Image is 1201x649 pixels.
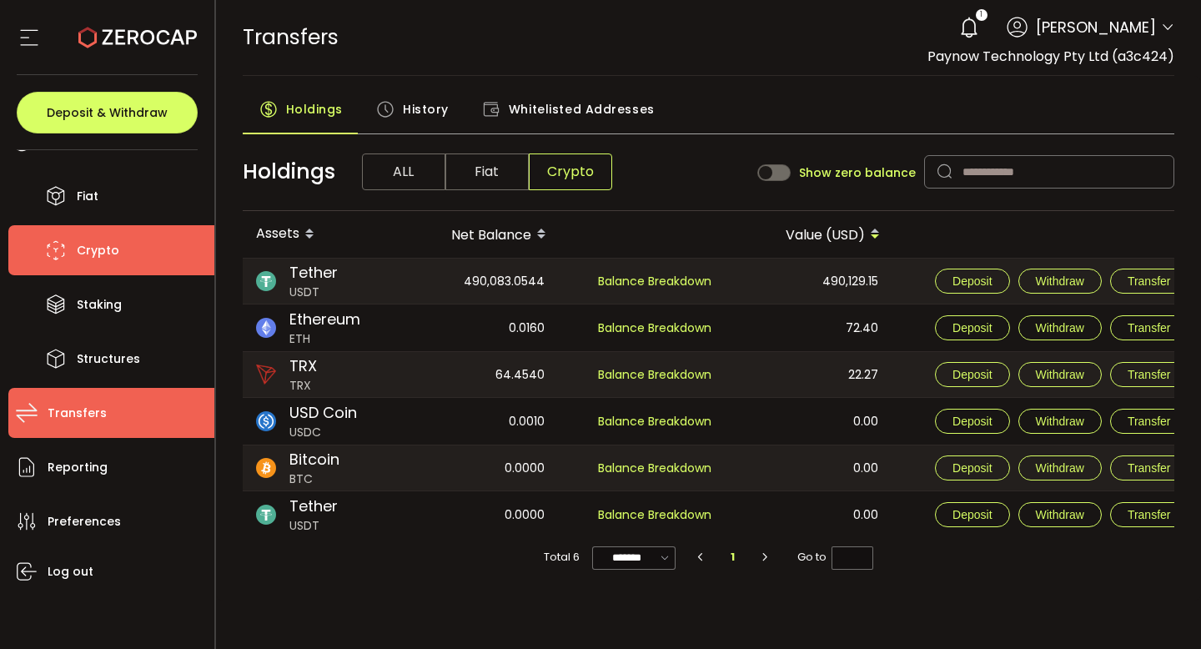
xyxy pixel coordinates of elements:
[289,330,360,348] span: ETH
[47,107,168,118] span: Deposit & Withdraw
[935,502,1009,527] button: Deposit
[952,274,992,288] span: Deposit
[718,546,748,569] li: 1
[726,220,893,249] div: Value (USD)
[544,546,580,569] span: Total 6
[952,368,992,381] span: Deposit
[289,424,357,441] span: USDC
[362,153,445,190] span: ALL
[445,153,529,190] span: Fiat
[598,273,711,289] span: Balance Breakdown
[48,560,93,584] span: Log out
[952,415,992,428] span: Deposit
[1128,368,1171,381] span: Transfer
[1018,502,1102,527] button: Withdraw
[77,239,119,263] span: Crypto
[393,220,560,249] div: Net Balance
[935,455,1009,480] button: Deposit
[17,92,198,133] button: Deposit & Withdraw
[1128,415,1171,428] span: Transfer
[1110,409,1188,434] button: Transfer
[726,259,892,304] div: 490,129.15
[393,398,558,445] div: 0.0010
[243,23,339,52] span: Transfers
[927,47,1174,66] span: Paynow Technology Pty Ltd (a3c424)
[48,510,121,534] span: Preferences
[1036,321,1084,335] span: Withdraw
[1110,455,1188,480] button: Transfer
[1018,455,1102,480] button: Withdraw
[726,398,892,445] div: 0.00
[256,505,276,525] img: usdt_portfolio.svg
[797,546,873,569] span: Go to
[935,269,1009,294] button: Deposit
[598,319,711,336] span: Balance Breakdown
[286,93,343,126] span: Holdings
[598,459,711,478] span: Balance Breakdown
[509,93,655,126] span: Whitelisted Addresses
[1036,415,1084,428] span: Withdraw
[952,461,992,475] span: Deposit
[1110,502,1188,527] button: Transfer
[256,318,276,338] img: eth_portfolio.svg
[393,445,558,491] div: 0.0000
[1110,269,1188,294] button: Transfer
[256,365,276,385] img: trx_portfolio.png
[980,9,982,21] span: 1
[726,445,892,491] div: 0.00
[1018,269,1102,294] button: Withdraw
[1018,409,1102,434] button: Withdraw
[726,304,892,351] div: 72.40
[1036,368,1084,381] span: Withdraw
[403,93,449,126] span: History
[289,448,339,470] span: Bitcoin
[77,184,98,209] span: Fiat
[77,293,122,317] span: Staking
[48,455,108,480] span: Reporting
[935,409,1009,434] button: Deposit
[1128,508,1171,521] span: Transfer
[256,458,276,478] img: btc_portfolio.svg
[289,470,339,488] span: BTC
[1036,461,1084,475] span: Withdraw
[1118,569,1201,649] iframe: Chat Widget
[1036,508,1084,521] span: Withdraw
[952,321,992,335] span: Deposit
[1018,362,1102,387] button: Withdraw
[393,304,558,351] div: 0.0160
[726,491,892,538] div: 0.00
[393,491,558,538] div: 0.0000
[289,495,338,517] span: Tether
[726,352,892,397] div: 22.27
[289,284,338,301] span: USDT
[1110,315,1188,340] button: Transfer
[289,261,338,284] span: Tether
[48,401,107,425] span: Transfers
[393,259,558,304] div: 490,083.0544
[935,362,1009,387] button: Deposit
[243,156,335,188] span: Holdings
[289,308,360,330] span: Ethereum
[1036,16,1156,38] span: [PERSON_NAME]
[1036,274,1084,288] span: Withdraw
[1128,274,1171,288] span: Transfer
[289,355,317,377] span: TRX
[799,167,916,179] span: Show zero balance
[598,413,711,430] span: Balance Breakdown
[1110,362,1188,387] button: Transfer
[289,377,317,395] span: TRX
[289,517,338,535] span: USDT
[1128,321,1171,335] span: Transfer
[1128,461,1171,475] span: Transfer
[256,411,276,431] img: usdc_portfolio.svg
[529,153,612,190] span: Crypto
[598,506,711,525] span: Balance Breakdown
[393,352,558,397] div: 64.4540
[935,315,1009,340] button: Deposit
[952,508,992,521] span: Deposit
[598,366,711,383] span: Balance Breakdown
[256,271,276,291] img: usdt_portfolio.svg
[289,401,357,424] span: USD Coin
[77,347,140,371] span: Structures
